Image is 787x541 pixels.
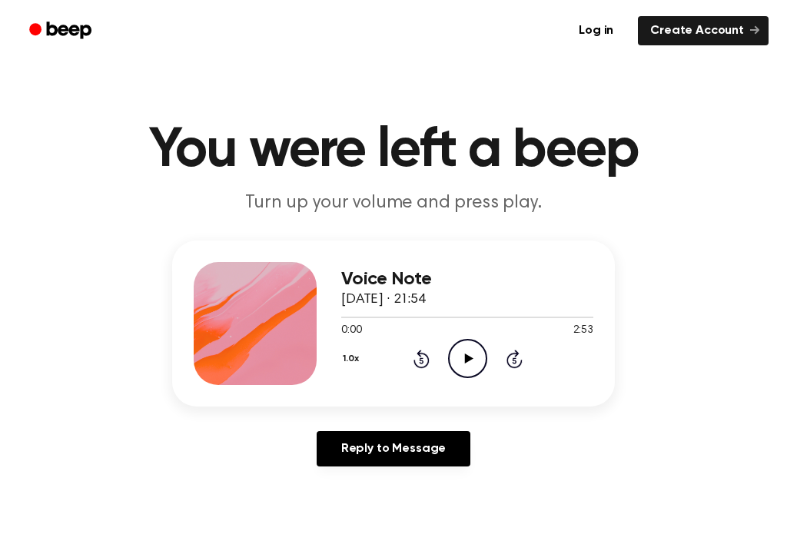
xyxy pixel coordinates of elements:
[317,431,470,466] a: Reply to Message
[341,323,361,339] span: 0:00
[98,191,689,216] p: Turn up your volume and press play.
[341,346,364,372] button: 1.0x
[18,16,105,46] a: Beep
[573,323,593,339] span: 2:53
[563,13,629,48] a: Log in
[18,123,769,178] h1: You were left a beep
[638,16,769,45] a: Create Account
[341,269,593,290] h3: Voice Note
[341,293,426,307] span: [DATE] · 21:54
